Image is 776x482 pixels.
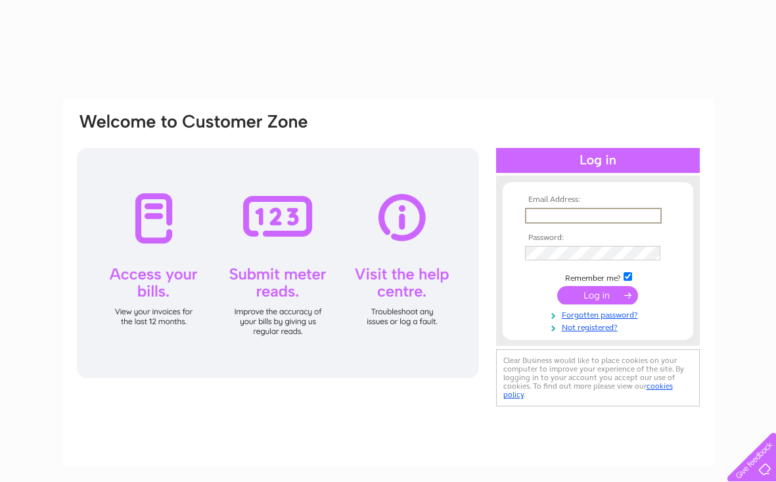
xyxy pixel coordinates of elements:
a: Not registered? [525,320,674,333]
div: Clear Business would like to place cookies on your computer to improve your experience of the sit... [496,349,700,406]
th: Password: [522,233,674,243]
input: Submit [557,286,638,304]
td: Remember me? [522,270,674,283]
a: Forgotten password? [525,308,674,320]
a: cookies policy [503,381,673,399]
th: Email Address: [522,195,674,205]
